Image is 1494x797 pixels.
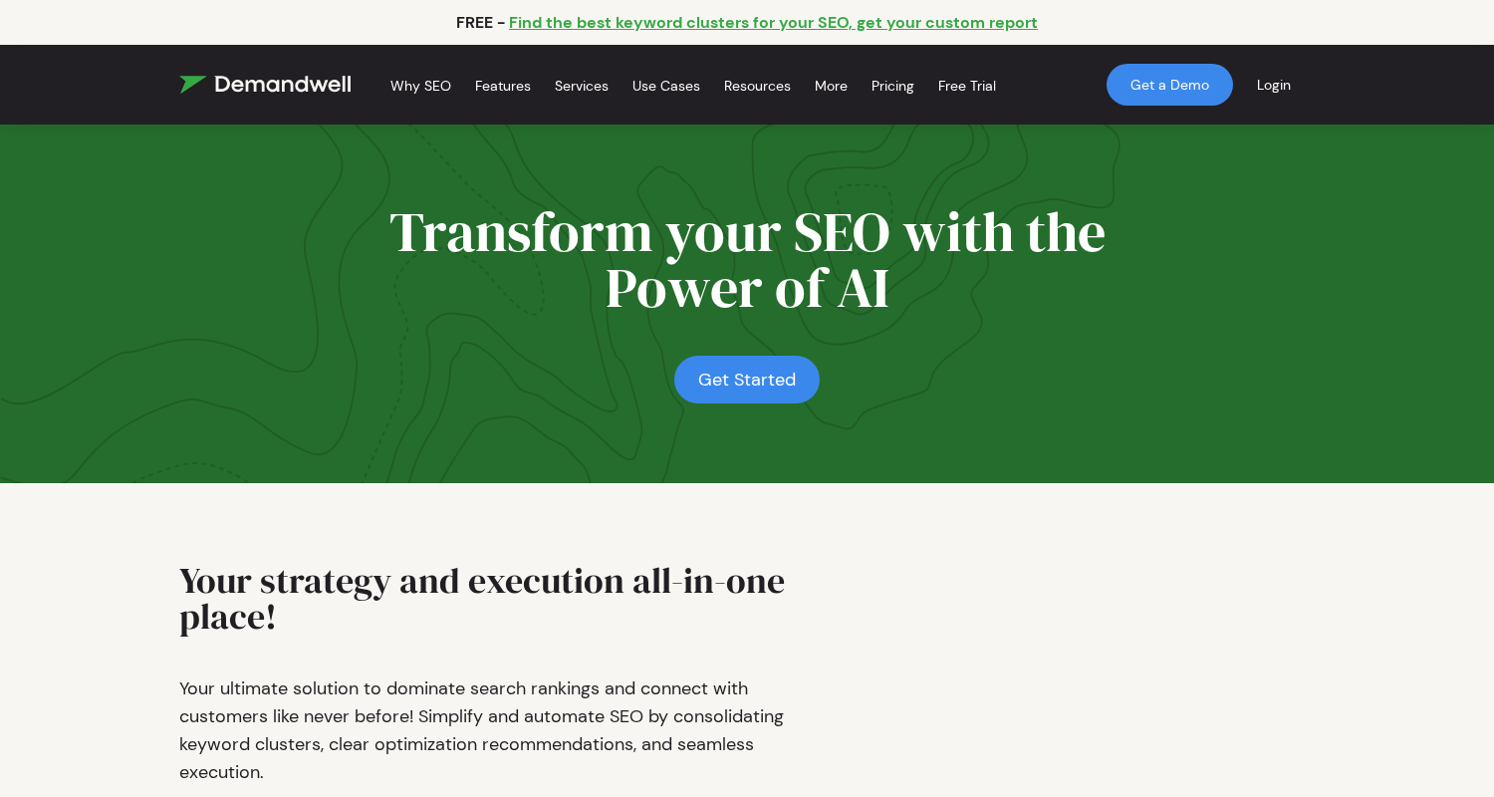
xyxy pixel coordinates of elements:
[475,53,531,119] a: Features
[179,76,351,94] img: Demandwell Logo
[724,53,791,119] a: Resources
[938,53,996,119] a: Free Trial
[632,53,700,119] a: Use Cases
[871,53,914,119] a: Pricing
[388,204,1106,332] h2: Transform your SEO with the Power of AI
[179,674,821,786] p: Your ultimate solution to dominate search rankings and connect with customers like never before! ...
[1233,52,1315,118] a: Login
[674,356,820,403] a: Get Started
[509,12,1038,33] a: Find the best keyword clusters for your SEO, get your custom report
[456,12,505,33] p: FREE -
[555,53,609,119] a: Services
[815,53,848,119] a: More
[179,563,821,651] h2: Your strategy and execution all-in-one place!
[390,53,451,119] a: Why SEO
[1107,64,1233,106] a: Get a Demo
